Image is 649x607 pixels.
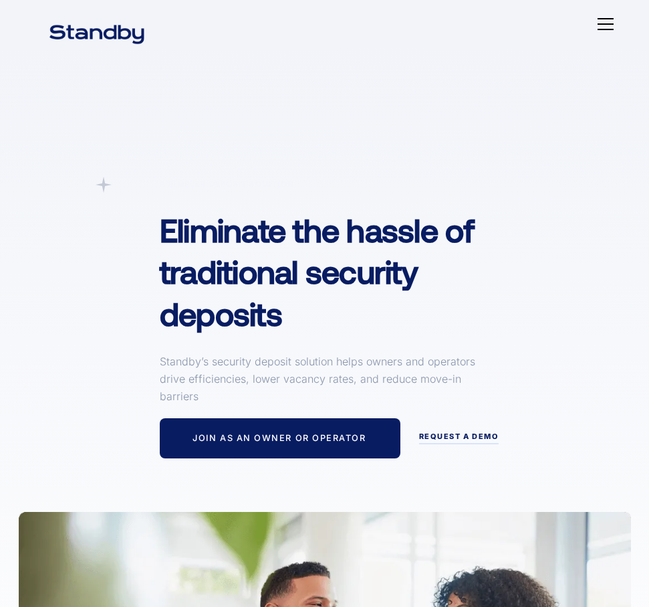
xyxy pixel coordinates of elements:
[160,177,293,190] div: A simpler Deposit Solution
[192,433,366,444] div: Join as an owner or operator
[590,8,616,40] div: menu
[419,432,499,444] a: request a demo
[33,16,162,32] a: home
[160,198,541,334] h1: Eliminate the hassle of traditional security deposits
[160,353,481,405] p: Standby’s security deposit solution helps owners and operators drive efficiencies, lower vacancy ...
[419,432,499,442] div: request a demo
[160,418,400,458] a: Join as an owner or operator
